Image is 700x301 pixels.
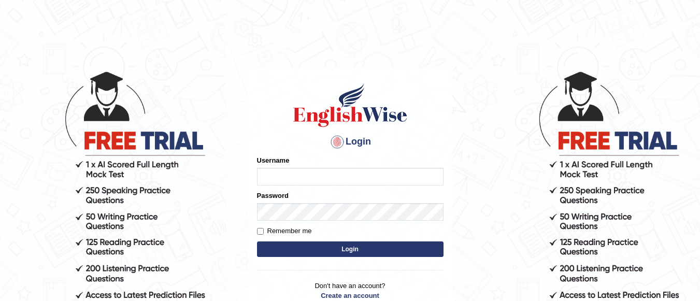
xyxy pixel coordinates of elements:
h4: Login [257,134,444,150]
a: Create an account [257,291,444,300]
img: Logo of English Wise sign in for intelligent practice with AI [291,82,409,128]
label: Username [257,155,290,165]
button: Login [257,241,444,257]
input: Remember me [257,228,264,235]
label: Password [257,191,289,200]
label: Remember me [257,226,312,236]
